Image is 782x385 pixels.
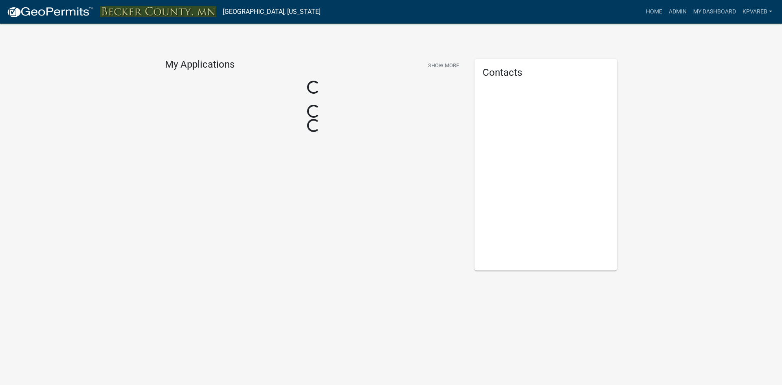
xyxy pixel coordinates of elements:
[100,6,216,17] img: Becker County, Minnesota
[643,4,666,20] a: Home
[425,59,462,72] button: Show More
[739,4,775,20] a: kpvareb
[223,5,321,19] a: [GEOGRAPHIC_DATA], [US_STATE]
[483,67,609,79] h5: Contacts
[690,4,739,20] a: My Dashboard
[666,4,690,20] a: Admin
[165,59,235,71] h4: My Applications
